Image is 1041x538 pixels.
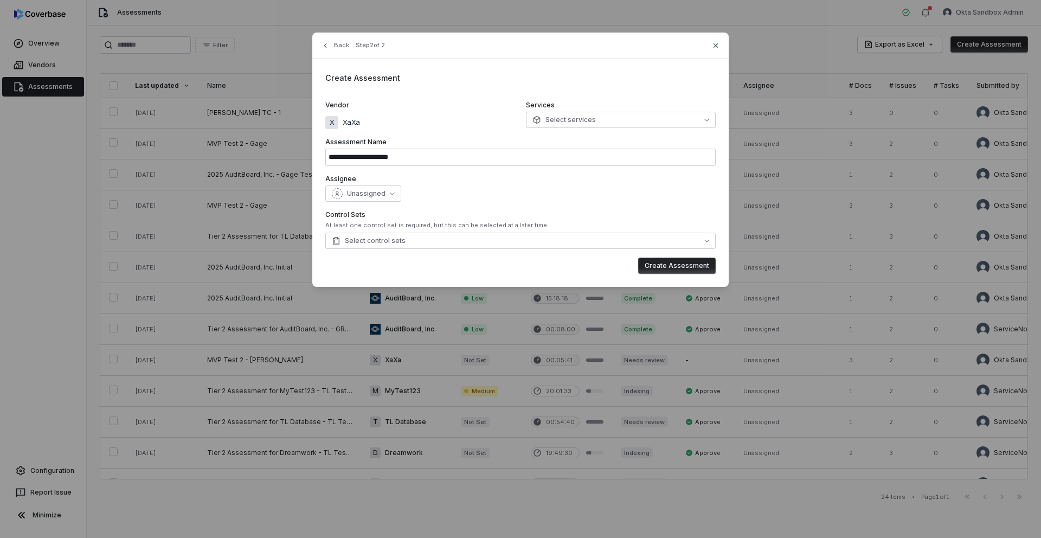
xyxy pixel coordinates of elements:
span: Select control sets [332,236,406,245]
p: XaXa [338,117,360,128]
span: Create Assessment [325,73,400,82]
label: Assignee [325,175,716,183]
label: Services [526,101,716,110]
span: Vendor [325,101,349,110]
span: Step 2 of 2 [356,41,385,49]
span: Unassigned [347,189,385,198]
div: At least one control set is required, but this can be selected at a later time. [325,221,716,229]
button: Back [318,36,352,55]
label: Control Sets [325,210,716,219]
span: Select services [532,116,596,124]
button: Create Assessment [638,258,716,274]
label: Assessment Name [325,138,716,146]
